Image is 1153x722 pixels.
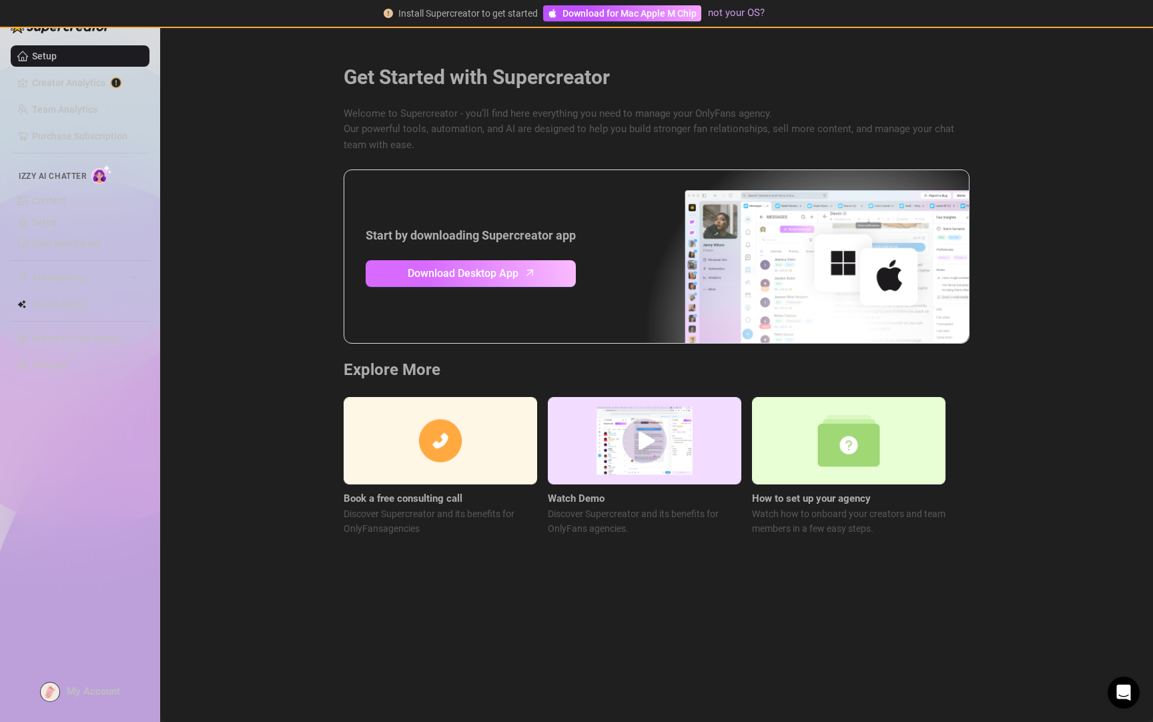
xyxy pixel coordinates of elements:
[17,272,28,283] span: thunderbolt
[752,506,945,536] span: Watch how to onboard your creators and team members in a few easy steps.
[32,72,139,93] a: Creator Analytics exclamation-circle
[548,506,741,536] span: Discover Supercreator and its benefits for OnlyFans agencies.
[635,170,969,344] img: download app
[344,506,537,536] span: Discover Supercreator and its benefits for OnlyFans agencies
[522,265,538,280] span: arrow-up
[344,65,970,90] h2: Get Started with Supercreator
[752,397,945,484] img: setup agency guide
[32,131,127,141] a: Purchase Subscription
[543,5,701,21] a: Download for Mac Apple M Chip
[366,260,576,287] a: Download Desktop Apparrow-up
[562,6,697,21] span: Download for Mac Apple M Chip
[32,217,57,228] a: Setup
[32,104,97,115] a: Team Analytics
[344,106,970,153] span: Welcome to Supercreator - you’ll find here everything you need to manage your OnlyFans agency. Ou...
[548,397,741,536] a: Watch DemoDiscover Supercreator and its benefits for OnlyFans agencies.
[17,300,26,309] img: Chat Copilot
[1108,677,1140,709] div: Open Intercom Messenger
[32,360,67,370] a: Settings
[32,294,127,315] span: Chat Copilot
[32,238,101,249] a: Chat Monitoring
[384,9,393,18] span: exclamation-circle
[32,51,57,61] a: Setup
[344,360,970,381] h3: Explore More
[548,9,557,18] span: apple
[408,265,518,282] span: Download Desktop App
[548,397,741,484] img: supercreator demo
[344,397,537,484] img: consulting call
[708,7,765,19] a: not your OS?
[32,333,122,344] a: Discover Viral Videos
[32,196,66,206] a: Content
[366,228,576,242] strong: Start by downloading Supercreator app
[344,397,537,536] a: Book a free consulting callDiscover Supercreator and its benefits for OnlyFansagencies
[548,492,605,504] strong: Watch Demo
[398,8,538,19] span: Install Supercreator to get started
[344,492,462,504] strong: Book a free consulting call
[32,267,127,288] span: Automations
[19,170,86,183] span: Izzy AI Chatter
[752,492,871,504] strong: How to set up your agency
[67,685,120,697] span: My Account
[91,165,112,184] img: AI Chatter
[752,397,945,536] a: How to set up your agencyWatch how to onboard your creators and team members in a few easy steps.
[41,683,59,701] img: ALV-UjUFi1eFc4zaZ3NxhF9LwsTIdSUCNalKMM-0tP6i2bngA9nUQs44Cd9vOcq3HtlQZ9F8owWCBF_5anUAjPa0s3nzhCuJy...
